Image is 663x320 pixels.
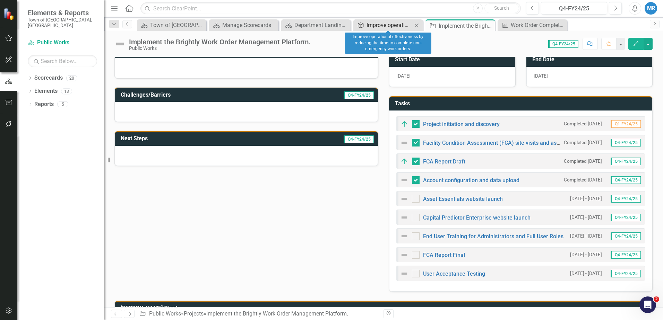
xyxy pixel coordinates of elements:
span: 2 [654,296,659,302]
img: ClearPoint Strategy [3,8,16,20]
img: On Target [400,120,408,128]
a: Account configuration and data upload [423,177,519,184]
span: Q4-FY24/25 [548,40,578,48]
span: Q4-FY24/25 [611,158,641,165]
div: Town of [GEOGRAPHIC_DATA] Page [150,21,205,29]
small: [DATE] - [DATE] [570,214,602,221]
span: Q4-FY24/25 [611,251,641,259]
small: [DATE] - [DATE] [570,270,602,277]
div: Manage Scorecards [222,21,277,29]
span: Q4-FY24/25 [611,214,641,221]
a: Scorecards [34,74,63,82]
div: Q4-FY24/25 [543,5,605,13]
span: [DATE] [534,73,548,79]
input: Search ClearPoint... [140,2,521,15]
small: Completed [DATE] [564,139,602,146]
img: Not Defined [400,251,408,259]
span: Search [494,5,509,11]
img: Not Defined [400,232,408,240]
h3: Challenges/Barriers [121,92,277,98]
span: Q1-FY24/25 [611,120,641,128]
a: Asset Essentials website launch [423,196,503,202]
button: Q4-FY24/25 [541,2,607,15]
a: Reports [34,100,54,108]
h3: [PERSON_NAME] Chart [121,305,649,311]
div: Department Landing Page [294,21,349,29]
a: Projects [184,310,204,317]
span: Q4-FY24/25 [611,139,641,146]
a: Public Works [28,39,97,47]
small: [DATE] - [DATE] [570,233,602,239]
div: Public Works [129,46,311,51]
button: Search [484,3,519,13]
h3: Tasks [395,100,649,107]
a: User Acceptance Testing [423,270,485,277]
a: Work Order Completion Time: Address 85% of all non-emergency work orders within three business days. [499,21,565,29]
div: Implement the Brightly Work Order Management Platform. [206,310,348,317]
input: Search Below... [28,55,97,67]
a: End User Training for Administrators and Full User Roles [423,233,563,240]
a: FCA Report Draft [423,158,465,165]
img: Not Defined [114,38,126,50]
div: Work Order Completion Time: Address 85% of all non-emergency work orders within three business days. [511,21,565,29]
div: Improve operational effectiveness by reducing the time to complete non-emergency work orders. [345,33,431,54]
span: Q4-FY24/25 [611,176,641,184]
div: » » [139,310,378,318]
a: Town of [GEOGRAPHIC_DATA] Page [139,21,205,29]
a: Manage Scorecards [211,21,277,29]
span: [DATE] [396,73,411,79]
img: On Target [400,157,408,166]
span: Q4-FY24/25 [611,270,641,277]
h3: Start Date [395,56,512,63]
div: Implement the Brightly Work Order Management Platform. [439,21,493,30]
img: Not Defined [400,213,408,222]
span: Q4-FY24/25 [344,135,374,143]
img: Not Defined [400,139,408,147]
small: Completed [DATE] [564,177,602,183]
img: Not Defined [400,195,408,203]
iframe: Intercom live chat [639,296,656,313]
span: Q4-FY24/25 [344,91,374,99]
a: Elements [34,87,58,95]
button: MR [645,2,657,15]
div: 5 [57,101,68,107]
img: Not Defined [400,176,408,184]
span: Q4-FY24/25 [611,195,641,203]
span: Q4-FY24/25 [611,232,641,240]
h3: End Date [532,56,649,63]
a: Department Landing Page [283,21,349,29]
small: [DATE] - [DATE] [570,195,602,202]
a: Public Works [149,310,181,317]
img: Not Defined [400,269,408,278]
small: [DATE] - [DATE] [570,251,602,258]
a: Project initiation and discovery [423,121,500,127]
small: Completed [DATE] [564,121,602,127]
a: Improve operational effectiveness by reducing the time to complete non-emergency work orders. [355,21,412,29]
a: Facility Condition Assessment (FCA) site visits and asset and user data collection [423,140,625,146]
small: Town of [GEOGRAPHIC_DATA], [GEOGRAPHIC_DATA] [28,17,97,28]
h3: Next Steps [121,135,239,142]
a: Capital Predictor Enterprise website launch [423,214,531,221]
a: FCA Report Final [423,252,465,258]
div: 13 [61,88,72,94]
div: Improve operational effectiveness by reducing the time to complete non-emergency work orders. [367,21,412,29]
div: Implement the Brightly Work Order Management Platform. [129,38,311,46]
small: Completed [DATE] [564,158,602,165]
div: 20 [66,75,77,81]
span: Elements & Reports [28,9,97,17]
